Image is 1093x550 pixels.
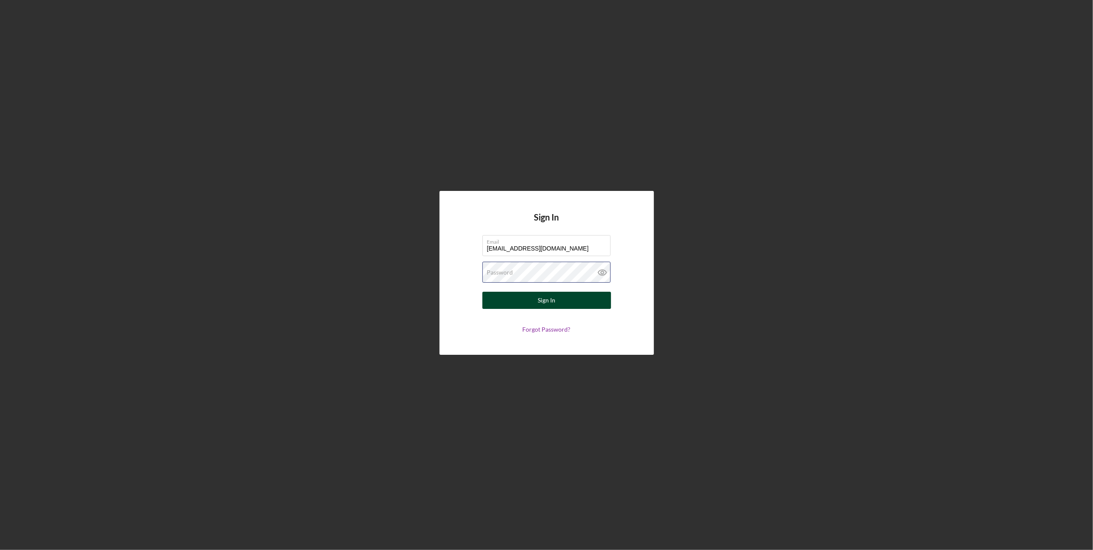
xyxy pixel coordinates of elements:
button: Sign In [482,292,611,309]
div: Sign In [538,292,555,309]
label: Password [487,269,513,276]
label: Email [487,236,611,245]
a: Forgot Password? [523,326,571,333]
h4: Sign In [534,212,559,235]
